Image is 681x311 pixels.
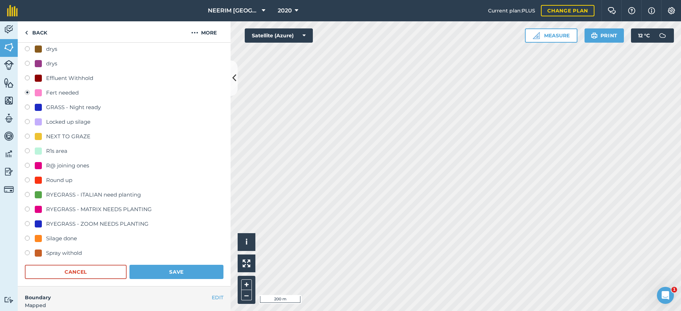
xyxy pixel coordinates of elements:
img: svg+xml;base64,PD94bWwgdmVyc2lvbj0iMS4wIiBlbmNvZGluZz0idXRmLTgiPz4KPCEtLSBHZW5lcmF0b3I6IEFkb2JlIE... [655,28,670,43]
button: 12 °C [631,28,674,43]
div: RYEGRASS - ITALIAN need planting [46,191,141,199]
img: svg+xml;base64,PHN2ZyB4bWxucz0iaHR0cDovL3d3dy53My5vcmcvMjAwMC9zdmciIHdpZHRoPSI1NiIgaGVpZ2h0PSI2MC... [4,77,14,88]
img: Ruler icon [533,32,540,39]
img: svg+xml;base64,PHN2ZyB4bWxucz0iaHR0cDovL3d3dy53My5vcmcvMjAwMC9zdmciIHdpZHRoPSI1NiIgaGVpZ2h0PSI2MC... [4,95,14,106]
span: Mapped [18,301,231,309]
div: Fert needed [46,89,79,97]
span: 1 [671,287,677,293]
button: Cancel [25,265,127,279]
img: svg+xml;base64,PD94bWwgdmVyc2lvbj0iMS4wIiBlbmNvZGluZz0idXRmLTgiPz4KPCEtLSBHZW5lcmF0b3I6IEFkb2JlIE... [4,24,14,35]
button: + [241,279,252,290]
button: More [177,21,231,42]
img: svg+xml;base64,PD94bWwgdmVyc2lvbj0iMS4wIiBlbmNvZGluZz0idXRmLTgiPz4KPCEtLSBHZW5lcmF0b3I6IEFkb2JlIE... [4,184,14,194]
span: NEERIM [GEOGRAPHIC_DATA] [208,6,259,15]
button: i [238,233,255,251]
a: Back [18,21,54,42]
img: Four arrows, one pointing top left, one top right, one bottom right and the last bottom left [243,259,250,267]
button: Save [129,265,223,279]
div: Locked up silage [46,118,90,126]
img: A cog icon [667,7,676,14]
img: svg+xml;base64,PD94bWwgdmVyc2lvbj0iMS4wIiBlbmNvZGluZz0idXRmLTgiPz4KPCEtLSBHZW5lcmF0b3I6IEFkb2JlIE... [4,149,14,159]
div: Round up [46,176,72,184]
div: R1s area [46,147,67,155]
img: fieldmargin Logo [7,5,18,16]
div: Effluent Withhold [46,74,93,82]
button: EDIT [212,294,223,301]
button: – [241,290,252,300]
span: 12 ° C [638,28,650,43]
iframe: Intercom live chat [657,287,674,304]
div: Silage done [46,234,77,243]
img: svg+xml;base64,PHN2ZyB4bWxucz0iaHR0cDovL3d3dy53My5vcmcvMjAwMC9zdmciIHdpZHRoPSI1NiIgaGVpZ2h0PSI2MC... [4,42,14,53]
h4: Boundary [18,286,212,301]
img: Two speech bubbles overlapping with the left bubble in the forefront [608,7,616,14]
button: Print [585,28,624,43]
img: A question mark icon [627,7,636,14]
div: R@ joining ones [46,161,89,170]
a: Change plan [541,5,594,16]
button: Measure [525,28,577,43]
img: svg+xml;base64,PHN2ZyB4bWxucz0iaHR0cDovL3d3dy53My5vcmcvMjAwMC9zdmciIHdpZHRoPSIxNyIgaGVpZ2h0PSIxNy... [648,6,655,15]
img: svg+xml;base64,PD94bWwgdmVyc2lvbj0iMS4wIiBlbmNvZGluZz0idXRmLTgiPz4KPCEtLSBHZW5lcmF0b3I6IEFkb2JlIE... [4,166,14,177]
img: svg+xml;base64,PHN2ZyB4bWxucz0iaHR0cDovL3d3dy53My5vcmcvMjAwMC9zdmciIHdpZHRoPSI5IiBoZWlnaHQ9IjI0Ii... [25,28,28,37]
div: NEXT TO GRAZE [46,132,90,141]
img: svg+xml;base64,PHN2ZyB4bWxucz0iaHR0cDovL3d3dy53My5vcmcvMjAwMC9zdmciIHdpZHRoPSIyMCIgaGVpZ2h0PSIyNC... [191,28,198,37]
div: RYEGRASS - MATRIX NEEDS PLANTING [46,205,152,214]
img: svg+xml;base64,PD94bWwgdmVyc2lvbj0iMS4wIiBlbmNvZGluZz0idXRmLTgiPz4KPCEtLSBHZW5lcmF0b3I6IEFkb2JlIE... [4,296,14,303]
div: Spray withold [46,249,82,257]
span: 2020 [278,6,292,15]
div: RYEGRASS - ZOOM NEEDS PLANTING [46,220,149,228]
div: drys [46,59,57,68]
button: Satellite (Azure) [245,28,313,43]
span: i [245,237,248,246]
img: svg+xml;base64,PHN2ZyB4bWxucz0iaHR0cDovL3d3dy53My5vcmcvMjAwMC9zdmciIHdpZHRoPSIxOSIgaGVpZ2h0PSIyNC... [591,31,598,40]
span: Current plan : PLUS [488,7,535,15]
div: GRASS - Night ready [46,103,101,112]
img: svg+xml;base64,PD94bWwgdmVyc2lvbj0iMS4wIiBlbmNvZGluZz0idXRmLTgiPz4KPCEtLSBHZW5lcmF0b3I6IEFkb2JlIE... [4,113,14,124]
img: svg+xml;base64,PD94bWwgdmVyc2lvbj0iMS4wIiBlbmNvZGluZz0idXRmLTgiPz4KPCEtLSBHZW5lcmF0b3I6IEFkb2JlIE... [4,131,14,141]
img: svg+xml;base64,PD94bWwgdmVyc2lvbj0iMS4wIiBlbmNvZGluZz0idXRmLTgiPz4KPCEtLSBHZW5lcmF0b3I6IEFkb2JlIE... [4,60,14,70]
div: drys [46,45,57,53]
